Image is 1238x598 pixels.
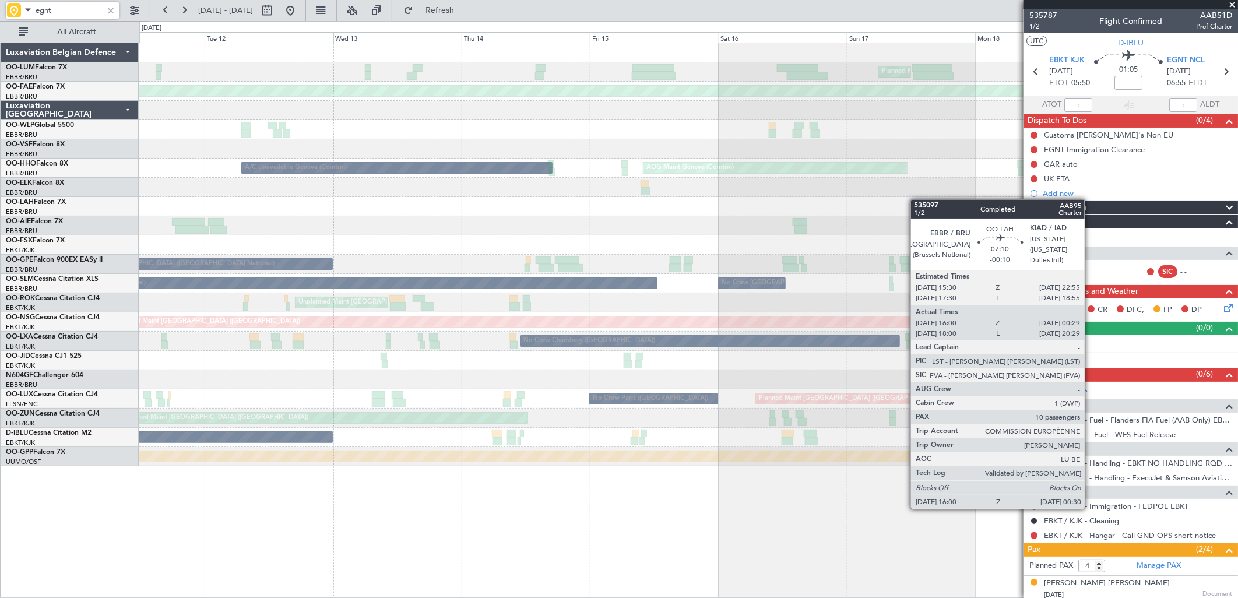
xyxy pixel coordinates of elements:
a: EBKT / KJK - Hangar - Call GND OPS short notice [1044,530,1216,540]
span: CC, [1065,304,1078,316]
a: OO-LUMFalcon 7X [6,64,67,71]
a: EBBR/BRU [6,92,37,101]
div: PIC [1042,265,1061,278]
span: [DATE] [1167,66,1191,78]
div: - - [1180,266,1207,277]
a: OO-ELKFalcon 8X [6,180,64,187]
div: A/C Unavailable Geneva (Cointrin) [245,159,347,177]
div: Fri 15 [590,32,718,43]
span: ELDT [1188,78,1207,89]
div: Mon 11 [76,32,205,43]
span: OO-NSG [6,314,35,321]
span: 05:50 [1071,78,1090,89]
a: OO-ZUNCessna Citation CJ4 [6,410,100,417]
a: EBKT/KJK [6,323,35,332]
a: OO-AIEFalcon 7X [6,218,63,225]
a: EBKT / KJK - Immigration - FEDPOL EBKT [1044,501,1188,511]
span: D-IBLU [6,430,29,437]
span: OO-WLP [6,122,34,129]
div: - - [1064,266,1090,277]
a: EBKT/KJK [6,361,35,370]
button: UTC [1026,36,1047,46]
a: EBBR/BRU [6,207,37,216]
a: OO-LUXCessna Citation CJ4 [6,391,98,398]
a: OO-LAHFalcon 7X [6,199,66,206]
span: (0/4) [1196,114,1213,126]
span: OO-GPP [6,449,33,456]
div: No Crew Chambery ([GEOGRAPHIC_DATA]) [524,332,656,350]
a: EBKT / KJK - Fuel - Flanders FIA Fuel (AAB Only) EBKT / KJK [1044,415,1232,425]
span: FP [1163,304,1172,316]
span: Leg Information [1028,201,1086,214]
div: No Crew [GEOGRAPHIC_DATA] ([GEOGRAPHIC_DATA] National) [722,275,917,292]
span: ATOT [1042,99,1061,111]
span: EBKT KJK [1049,55,1085,66]
a: OO-WLPGlobal 5500 [6,122,74,129]
a: EBBR/BRU [6,169,37,178]
a: Manage Services [1029,385,1088,396]
div: Planned Maint [GEOGRAPHIC_DATA] ([GEOGRAPHIC_DATA]) [759,390,942,407]
div: Unplanned Maint [GEOGRAPHIC_DATA]-[GEOGRAPHIC_DATA] [298,294,487,311]
span: OO-LXA [6,333,33,340]
a: OO-JIDCessna CJ1 525 [6,353,82,360]
span: OO-HHO [6,160,36,167]
span: Pref Charter [1196,22,1232,31]
div: Sat 16 [719,32,847,43]
a: EGNT / NCL - Fuel - WFS Fuel Release [1044,430,1176,439]
div: Tue 12 [205,32,333,43]
span: [DATE] - [DATE] [198,5,253,16]
a: Manage PAX [1137,560,1181,572]
span: Crew [1028,215,1047,228]
button: All Aircraft [13,23,126,41]
span: Dispatch To-Dos [1028,114,1086,128]
span: N604GF [6,372,33,379]
div: Mon 18 [975,32,1103,43]
a: EBBR/BRU [6,150,37,159]
span: 01:05 [1119,64,1138,76]
span: OO-LUM [6,64,35,71]
div: EGNT Immigration Clearance [1044,145,1145,154]
div: SIC [1158,265,1177,278]
input: --:-- [1064,98,1092,112]
span: Services [1028,368,1058,382]
a: OO-FSXFalcon 7X [6,237,65,244]
a: OO-GPPFalcon 7X [6,449,65,456]
span: AAB51D [1196,9,1232,22]
span: Handling [1028,442,1061,456]
span: EGNT NCL [1167,55,1205,66]
span: 06:55 [1167,78,1186,89]
div: AOG Maint Geneva (Cointrin) [646,159,734,177]
span: OO-ROK [6,295,35,302]
div: GAR auto [1044,159,1078,169]
div: Thu 14 [462,32,590,43]
a: EBKT / KJK - Handling - EBKT NO HANDLING RQD FOR CJ [1044,458,1232,468]
span: Others [1028,486,1053,499]
div: Planned Maint [GEOGRAPHIC_DATA] ([GEOGRAPHIC_DATA]) [117,313,300,330]
a: OO-ROKCessna Citation CJ4 [6,295,100,302]
a: Schedule Crew [1029,231,1080,243]
div: No Crew [GEOGRAPHIC_DATA] ([GEOGRAPHIC_DATA] National) [79,255,275,273]
a: EGNT / NCL - Handling - ExecuJet & Samson Aviation Services [GEOGRAPHIC_DATA] / NCL [1044,473,1232,483]
span: OO-VSF [6,141,33,148]
span: OO-LAH [6,199,34,206]
span: OO-ZUN [6,410,35,417]
a: EBKT/KJK [6,438,35,447]
div: UK ETA [1044,174,1070,184]
a: OO-HHOFalcon 8X [6,160,68,167]
div: Customs [PERSON_NAME]'s Non EU [1044,130,1173,140]
span: D-IBLU [1118,37,1144,49]
span: OO-LUX [6,391,33,398]
a: EBKT/KJK [6,246,35,255]
div: Wed 13 [333,32,462,43]
a: OO-GPEFalcon 900EX EASy II [6,256,103,263]
span: OO-FAE [6,83,33,90]
a: EBBR/BRU [6,381,37,389]
span: ALDT [1200,99,1219,111]
span: Dispatch Checks and Weather [1028,285,1138,298]
div: Sun 17 [847,32,975,43]
a: LFSN/ENC [6,400,38,409]
div: Planned Maint [GEOGRAPHIC_DATA] ([GEOGRAPHIC_DATA] National) [882,63,1093,80]
div: Flight Confirmed [1099,16,1162,28]
span: DFC, [1127,304,1144,316]
a: OO-NSGCessna Citation CJ4 [6,314,100,321]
